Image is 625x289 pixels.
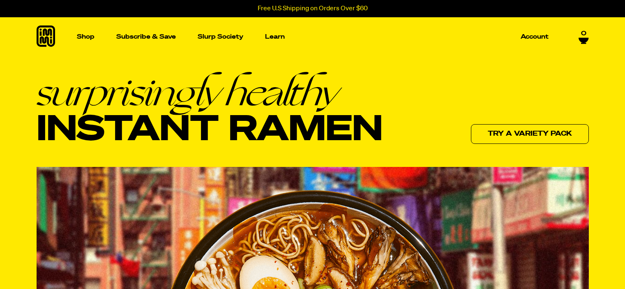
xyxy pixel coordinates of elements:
a: 0 [579,27,589,41]
p: Subscribe & Save [116,34,176,40]
p: Slurp Society [198,34,243,40]
a: Subscribe & Save [113,30,179,43]
h1: Instant Ramen [37,73,383,150]
nav: Main navigation [74,17,552,56]
a: Try a variety pack [471,124,589,144]
a: Learn [262,17,288,56]
p: Account [521,34,549,40]
p: Learn [265,34,285,40]
a: Shop [74,17,98,56]
a: Slurp Society [194,30,247,43]
p: Free U.S Shipping on Orders Over $60 [258,5,368,12]
a: Account [517,30,552,43]
span: 0 [581,27,586,35]
em: surprisingly healthy [37,73,383,111]
p: Shop [77,34,95,40]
